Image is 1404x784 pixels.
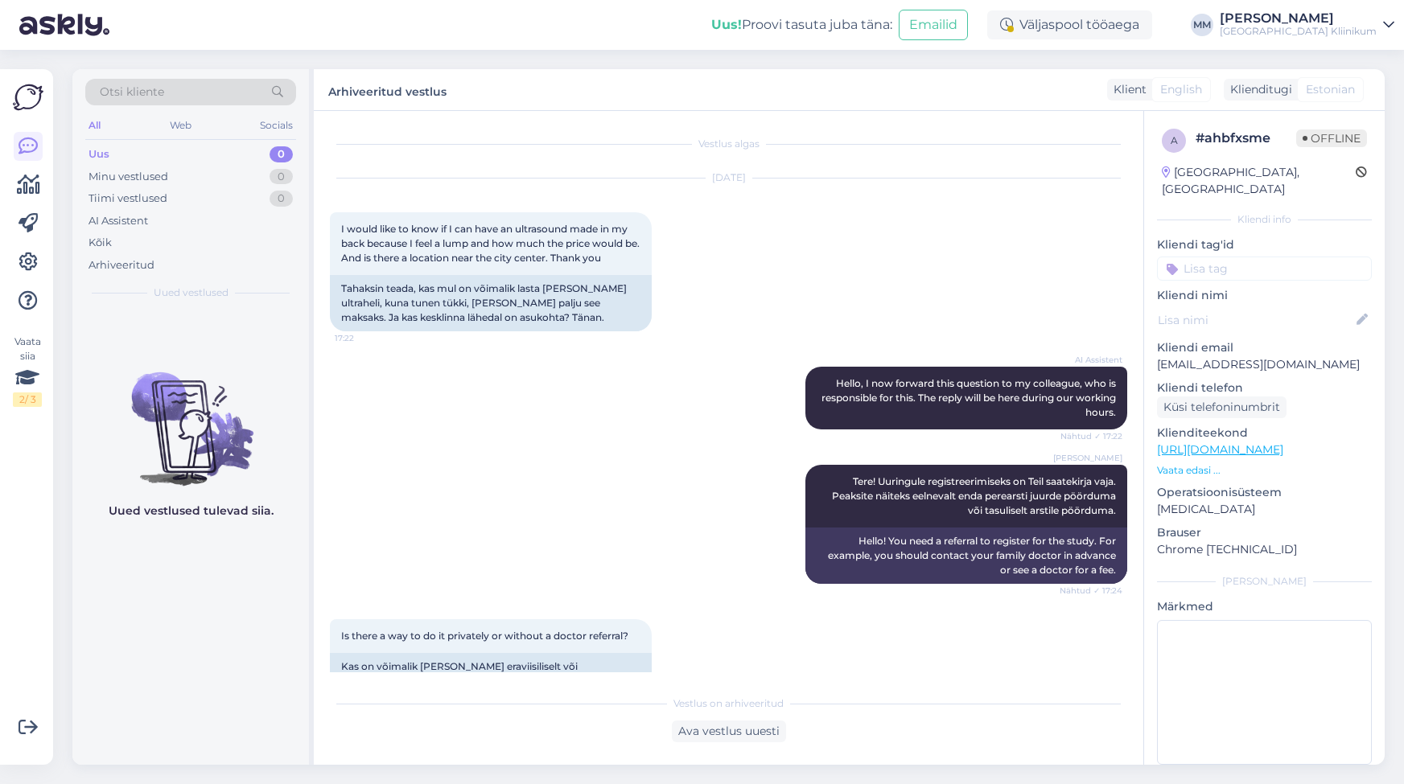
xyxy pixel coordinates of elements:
div: Tahaksin teada, kas mul on võimalik lasta [PERSON_NAME] ultraheli, kuna tunen tükki, [PERSON_NAME... [330,275,652,331]
div: # ahbfxsme [1196,129,1296,148]
span: 17:22 [335,332,395,344]
span: Offline [1296,129,1367,147]
div: Kliendi info [1157,212,1372,227]
p: Operatsioonisüsteem [1157,484,1372,501]
p: Chrome [TECHNICAL_ID] [1157,541,1372,558]
div: Vaata siia [13,335,42,407]
input: Lisa tag [1157,257,1372,281]
p: Vaata edasi ... [1157,463,1372,478]
span: Is there a way to do it privately or without a doctor referral? [341,630,628,642]
span: Vestlus on arhiveeritud [673,696,784,711]
div: Vestlus algas [330,137,1127,151]
div: Uus [89,146,109,162]
span: English [1160,81,1202,98]
b: Uus! [711,17,742,32]
span: [PERSON_NAME] [1053,452,1122,464]
span: Hello, I now forward this question to my colleague, who is responsible for this. The reply will b... [821,377,1118,418]
p: Kliendi nimi [1157,287,1372,304]
div: Kõik [89,235,112,251]
div: [GEOGRAPHIC_DATA] Kliinikum [1220,25,1377,38]
p: Kliendi telefon [1157,380,1372,396]
img: No chats [72,343,309,488]
button: Emailid [899,10,968,40]
p: Märkmed [1157,598,1372,615]
div: MM [1191,14,1213,36]
div: Web [167,115,195,136]
div: [GEOGRAPHIC_DATA], [GEOGRAPHIC_DATA] [1162,164,1356,198]
span: AI Assistent [1062,354,1122,366]
span: I would like to know if I can have an ultrasound made in my back because I feel a lump and how mu... [341,223,642,264]
p: Kliendi email [1157,339,1372,356]
p: [EMAIL_ADDRESS][DOMAIN_NAME] [1157,356,1372,373]
p: Brauser [1157,524,1372,541]
input: Lisa nimi [1158,311,1353,329]
p: Kliendi tag'id [1157,236,1372,253]
div: Klienditugi [1224,81,1292,98]
div: Kas on võimalik [PERSON_NAME] eraviisiliselt või [PERSON_NAME] arsti saatekirjata? [330,653,652,695]
p: Uued vestlused tulevad siia. [109,503,274,519]
div: [PERSON_NAME] [1220,12,1377,25]
div: Küsi telefoninumbrit [1157,396,1287,418]
img: Askly Logo [13,82,43,113]
div: 0 [270,191,293,207]
div: 2 / 3 [13,392,42,407]
div: [PERSON_NAME] [1157,574,1372,589]
div: Tiimi vestlused [89,191,167,207]
div: All [85,115,104,136]
div: Minu vestlused [89,169,168,185]
div: [DATE] [330,170,1127,185]
a: [PERSON_NAME][GEOGRAPHIC_DATA] Kliinikum [1220,12,1394,38]
p: Klienditeekond [1157,425,1372,441]
span: Otsi kliente [100,84,164,101]
span: a [1171,134,1178,146]
div: Klient [1107,81,1147,98]
p: [MEDICAL_DATA] [1157,501,1372,518]
div: Proovi tasuta juba täna: [711,15,892,35]
div: Väljaspool tööaega [987,10,1152,39]
span: Estonian [1306,81,1355,98]
div: 0 [270,146,293,162]
div: Arhiveeritud [89,257,154,273]
div: Hello! You need a referral to register for the study. For example, you should contact your family... [805,527,1127,584]
span: Uued vestlused [154,285,229,300]
span: Tere! Uuringule registreerimiseks on Teil saatekirja vaja. Peaksite näiteks eelnevalt enda perear... [832,475,1118,516]
span: Nähtud ✓ 17:22 [1060,430,1122,442]
a: [URL][DOMAIN_NAME] [1157,442,1283,457]
span: Nähtud ✓ 17:24 [1060,585,1122,597]
div: 0 [270,169,293,185]
div: Ava vestlus uuesti [672,720,786,742]
div: AI Assistent [89,213,148,229]
div: Socials [257,115,296,136]
label: Arhiveeritud vestlus [328,79,447,101]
